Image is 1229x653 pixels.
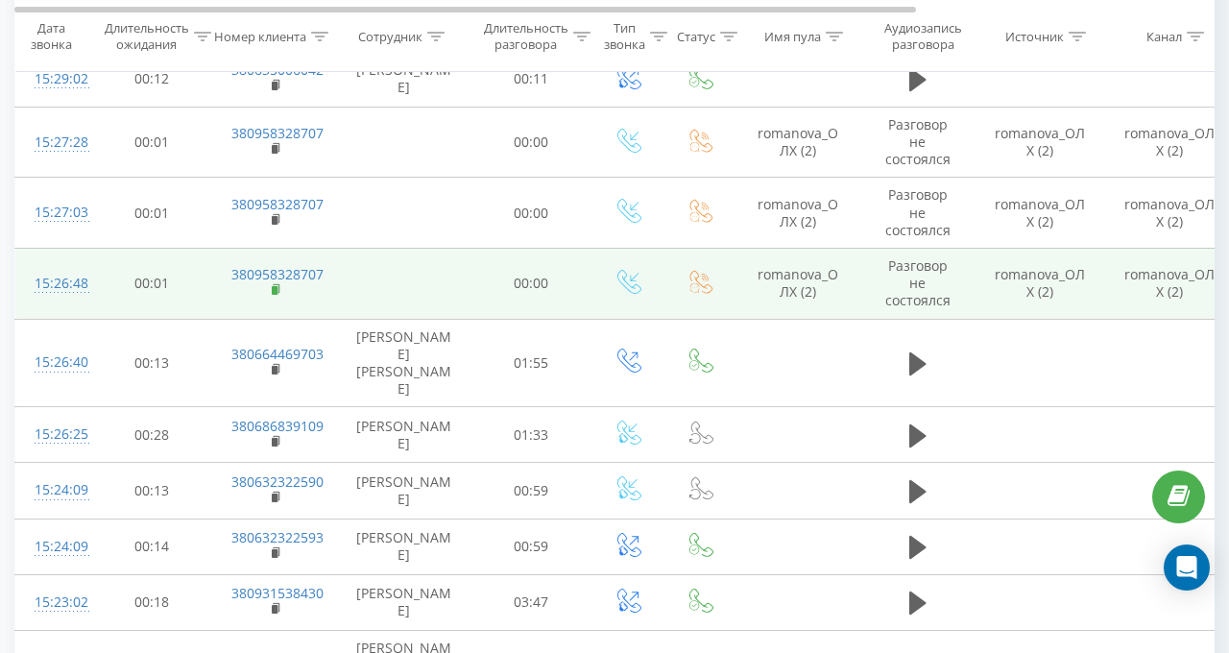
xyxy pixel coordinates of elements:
td: 00:13 [92,319,212,407]
span: Разговор не состоялся [885,256,951,309]
div: Источник [1005,28,1064,44]
td: 00:01 [92,178,212,249]
div: 15:24:09 [35,472,73,509]
td: 00:59 [471,463,591,519]
div: Сотрудник [358,28,422,44]
div: Статус [677,28,715,44]
td: 00:00 [471,178,591,249]
td: romanova_ОЛХ (2) [735,248,860,319]
a: 380686839109 [231,417,324,435]
div: Номер клиента [214,28,306,44]
div: Длительность разговора [484,20,568,53]
div: Open Intercom Messenger [1164,544,1210,591]
td: 00:01 [92,107,212,178]
td: romanova_ОЛХ (2) [976,178,1105,249]
td: romanova_ОЛХ (2) [735,107,860,178]
td: 00:00 [471,248,591,319]
div: Аудиозапись разговора [877,20,970,53]
a: 380958328707 [231,124,324,142]
td: 00:59 [471,519,591,574]
td: [PERSON_NAME] [337,463,471,519]
div: Длительность ожидания [105,20,189,53]
td: romanova_ОЛХ (2) [976,248,1105,319]
a: 380958328707 [231,265,324,283]
a: 380931538430 [231,584,324,602]
div: 15:27:28 [35,124,73,161]
span: Разговор не состоялся [885,185,951,238]
td: 03:47 [471,574,591,630]
td: 00:12 [92,51,212,107]
td: [PERSON_NAME] [337,51,471,107]
td: 01:55 [471,319,591,407]
a: 380632322593 [231,528,324,546]
td: romanova_ОЛХ (2) [976,107,1105,178]
a: 380632322590 [231,472,324,491]
a: 380958328707 [231,195,324,213]
td: 00:14 [92,519,212,574]
td: [PERSON_NAME] [337,574,471,630]
td: 00:11 [471,51,591,107]
td: 00:28 [92,407,212,463]
td: 01:33 [471,407,591,463]
div: Тип звонка [604,20,645,53]
div: 15:27:03 [35,194,73,231]
td: [PERSON_NAME] [337,519,471,574]
td: 00:18 [92,574,212,630]
td: 00:13 [92,463,212,519]
div: 15:26:48 [35,265,73,302]
td: [PERSON_NAME] [PERSON_NAME] [337,319,471,407]
div: Канал [1146,28,1182,44]
td: romanova_ОЛХ (2) [735,178,860,249]
a: 380664469703 [231,345,324,363]
div: Имя пула [764,28,821,44]
div: Дата звонка [15,20,86,53]
td: [PERSON_NAME] [337,407,471,463]
td: 00:01 [92,248,212,319]
div: 15:23:02 [35,584,73,621]
span: Разговор не состоялся [885,115,951,168]
div: 15:26:40 [35,344,73,381]
div: 15:24:09 [35,528,73,566]
div: 15:26:25 [35,416,73,453]
td: 00:00 [471,107,591,178]
div: 15:29:02 [35,60,73,98]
